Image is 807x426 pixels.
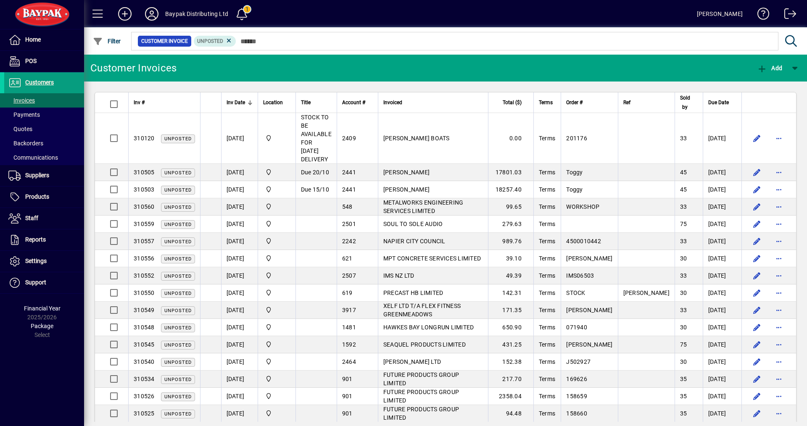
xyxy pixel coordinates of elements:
td: [DATE] [703,113,741,164]
span: 75 [680,341,687,348]
td: [DATE] [703,267,741,284]
td: [DATE] [221,250,258,267]
td: [DATE] [221,405,258,422]
span: Baypak - Onekawa [263,374,290,384]
div: Account # [342,98,373,107]
span: MPT CONCRETE SERVICES LIMITED [383,255,481,262]
td: [DATE] [221,371,258,388]
span: Terms [539,135,555,142]
span: [PERSON_NAME] [383,186,430,193]
span: Filter [93,38,121,45]
span: Financial Year [24,305,61,312]
td: [DATE] [703,284,741,302]
td: [DATE] [703,371,741,388]
span: Due 15/10 [301,186,329,193]
button: More options [772,183,786,196]
button: Edit [750,166,764,179]
a: Communications [4,150,84,165]
span: IMS NZ LTD [383,272,414,279]
button: Edit [750,269,764,282]
span: [PERSON_NAME] [623,289,670,296]
span: Unposted [164,325,192,331]
button: Add [111,6,138,21]
div: Location [263,98,290,107]
button: Profile [138,6,165,21]
span: Unposted [197,38,223,44]
td: [DATE] [703,250,741,267]
span: Baypak - Onekawa [263,185,290,194]
span: 310552 [134,272,155,279]
a: Backorders [4,136,84,150]
span: Terms [539,376,555,382]
button: More options [772,338,786,351]
span: [PERSON_NAME] [566,255,612,262]
a: Reports [4,229,84,250]
td: [DATE] [221,353,258,371]
span: Communications [8,154,58,161]
button: More options [772,166,786,179]
span: 33 [680,272,687,279]
td: 94.48 [488,405,533,422]
span: STOCK TO BE AVAILABLE FOR [DATE] DELIVERY [301,114,332,163]
span: Baypak - Onekawa [263,288,290,297]
span: Customer Invoice [141,37,188,45]
span: Unposted [164,205,192,210]
a: Logout [778,2,796,29]
span: Terms [539,221,555,227]
span: Terms [539,169,555,176]
span: Toggy [566,186,583,193]
span: Terms [539,238,555,245]
span: 35 [680,376,687,382]
span: Backorders [8,140,43,147]
span: Baypak - Onekawa [263,134,290,143]
button: Edit [750,183,764,196]
span: Baypak - Onekawa [263,323,290,332]
td: 279.63 [488,216,533,233]
span: Total ($) [503,98,522,107]
button: More options [772,200,786,213]
span: Baypak - Onekawa [263,219,290,229]
span: Unposted [164,136,192,142]
a: Suppliers [4,165,84,186]
span: Account # [342,98,365,107]
span: Order # [566,98,583,107]
mat-chip: Customer Invoice Status: Unposted [194,36,236,47]
span: Terms [539,324,555,331]
td: [DATE] [221,388,258,405]
span: [PERSON_NAME] [566,341,612,348]
td: [DATE] [221,216,258,233]
span: 201176 [566,135,587,142]
span: Unposted [164,308,192,313]
span: Unposted [164,394,192,400]
button: Edit [750,338,764,351]
span: Products [25,193,49,200]
td: 0.00 [488,113,533,164]
div: Invoiced [383,98,483,107]
button: Edit [750,252,764,265]
button: More options [772,131,786,145]
span: 1592 [342,341,356,348]
a: POS [4,51,84,72]
span: Unposted [164,411,192,417]
button: More options [772,372,786,386]
span: Unposted [164,342,192,348]
td: 431.25 [488,336,533,353]
div: Order # [566,98,612,107]
div: [PERSON_NAME] [697,7,743,21]
span: Inv # [134,98,145,107]
span: 158660 [566,410,587,417]
button: Edit [750,234,764,248]
div: Due Date [708,98,736,107]
span: 30 [680,289,687,296]
td: 18257.40 [488,181,533,198]
td: [DATE] [221,164,258,181]
span: 548 [342,203,353,210]
span: 310557 [134,238,155,245]
span: 310545 [134,341,155,348]
span: 2441 [342,169,356,176]
span: [PERSON_NAME] BOATS [383,135,450,142]
span: Payments [8,111,40,118]
span: WORKSHOP [566,203,599,210]
span: PRECAST HB LIMITED [383,289,443,296]
button: Edit [750,286,764,300]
